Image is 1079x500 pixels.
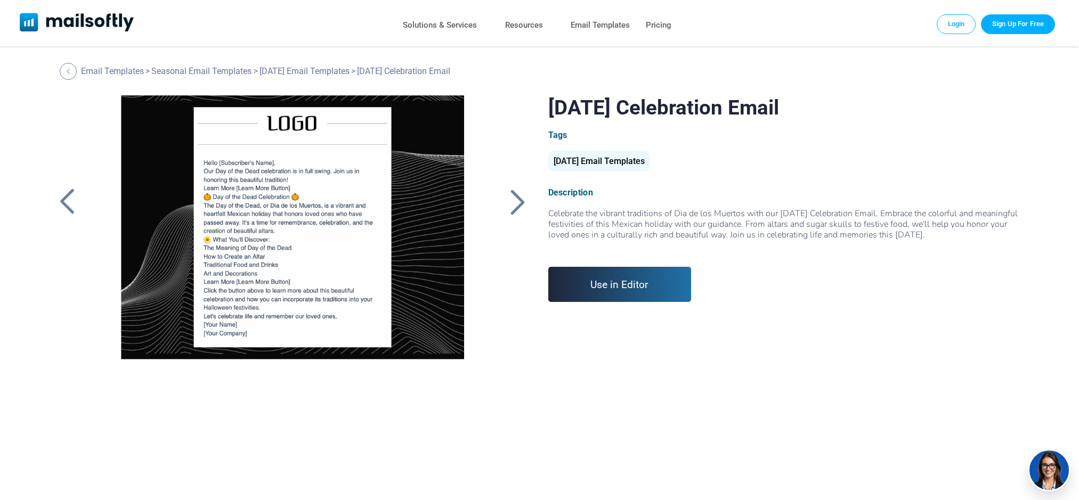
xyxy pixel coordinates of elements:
div: Celebrate the vibrant traditions of Dia de los Muertos with our [DATE] Celebration Email. Embrace... [548,208,1025,240]
a: Trial [981,14,1055,34]
a: Day of the Dead Celebration Email [102,95,483,362]
h1: [DATE] Celebration Email [548,95,1025,119]
div: Tags [548,130,1025,140]
a: Resources [505,18,543,33]
a: Use in Editor [548,267,692,302]
a: Solutions & Services [403,18,477,33]
a: Mailsoftly [20,13,134,34]
a: Pricing [646,18,671,33]
div: Description [548,187,1025,198]
a: [DATE] Email Templates [548,160,650,165]
a: Email Templates [571,18,630,33]
a: Seasonal Email Templates [151,66,252,76]
a: [DATE] Email Templates [259,66,350,76]
a: Back [54,188,80,216]
a: Email Templates [81,66,144,76]
a: Back [504,188,531,216]
a: Back [60,63,79,80]
div: [DATE] Email Templates [548,151,650,171]
a: Login [937,14,976,34]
